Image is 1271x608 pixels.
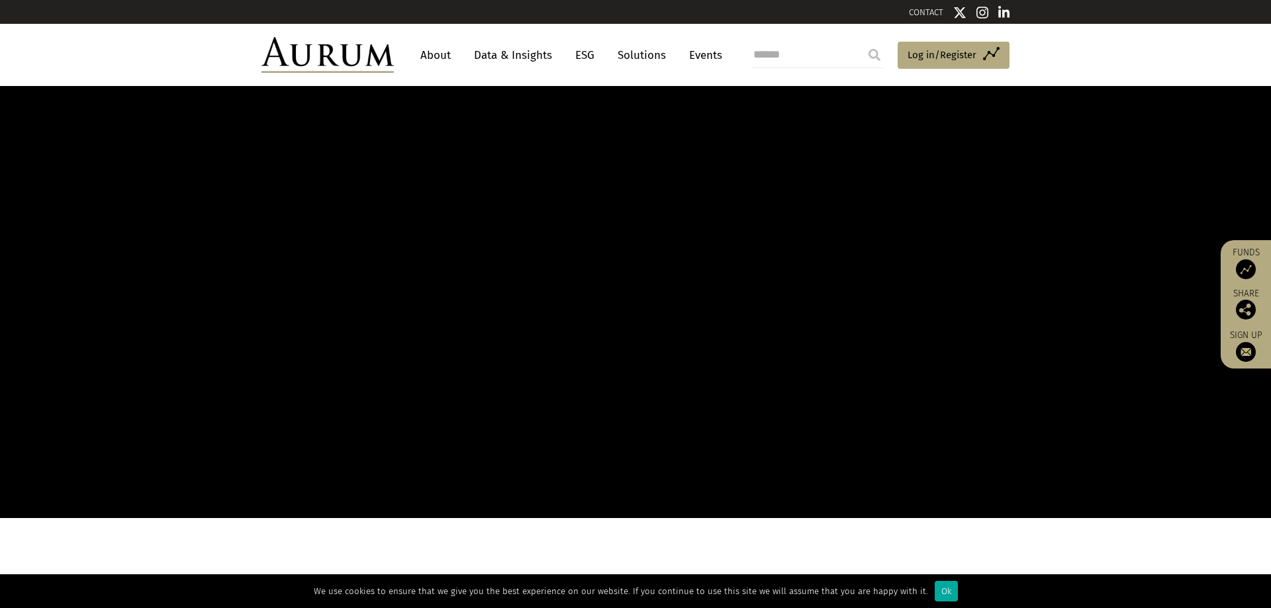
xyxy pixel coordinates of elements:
[467,43,559,67] a: Data & Insights
[953,6,966,19] img: Twitter icon
[1236,259,1256,279] img: Access Funds
[998,6,1010,19] img: Linkedin icon
[414,43,457,67] a: About
[935,581,958,601] div: Ok
[861,42,888,68] input: Submit
[261,37,394,73] img: Aurum
[683,43,722,67] a: Events
[976,6,988,19] img: Instagram icon
[1227,289,1264,320] div: Share
[908,47,976,63] span: Log in/Register
[1227,329,1264,362] a: Sign up
[1236,342,1256,362] img: Sign up to our newsletter
[1227,247,1264,279] a: Funds
[611,43,673,67] a: Solutions
[1236,300,1256,320] img: Share this post
[569,43,601,67] a: ESG
[909,7,943,17] a: CONTACT
[898,42,1010,69] a: Log in/Register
